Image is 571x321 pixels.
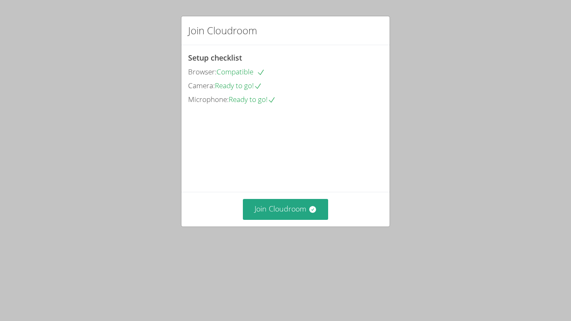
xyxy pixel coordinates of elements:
span: Ready to go! [215,81,262,90]
span: Microphone: [188,94,229,104]
span: Browser: [188,67,217,76]
span: Setup checklist [188,53,242,63]
span: Ready to go! [229,94,276,104]
button: Join Cloudroom [243,199,329,219]
span: Camera: [188,81,215,90]
span: Compatible [217,67,265,76]
h2: Join Cloudroom [188,23,257,38]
